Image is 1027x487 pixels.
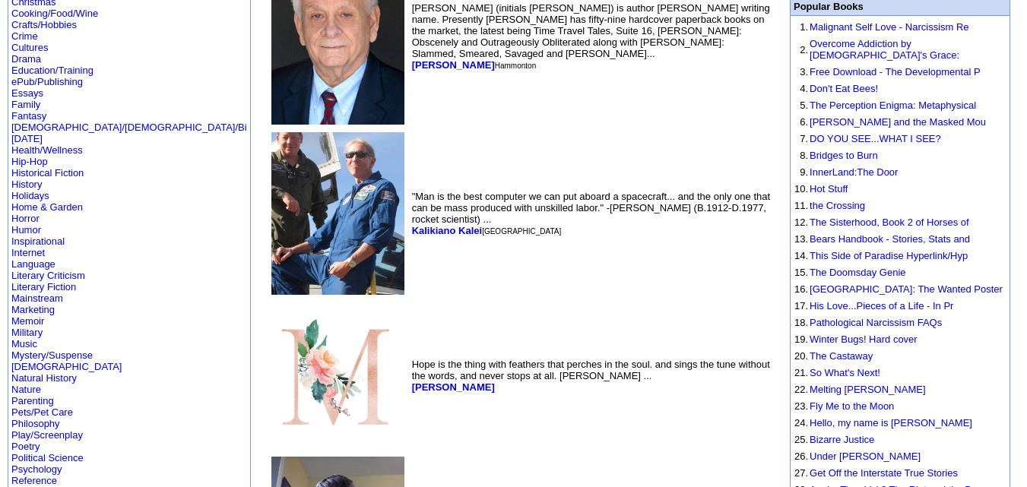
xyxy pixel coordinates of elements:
a: Bears Handbook - Stories, Stats and [810,233,970,245]
font: 22. [794,384,808,395]
a: DO YOU SEE...WHAT I SEE? [810,133,941,144]
font: 13. [794,233,808,245]
a: Hello, my name is [PERSON_NAME] [810,417,972,428]
font: 9. [800,166,808,178]
a: Marketing [11,304,55,315]
a: The Castaway [810,350,873,362]
a: the Crossing [810,200,865,211]
a: Hot Stuff [810,183,848,194]
a: Holidays [11,190,49,201]
a: Inspirational [11,236,65,247]
font: 19. [794,334,808,345]
a: Winter Bugs! Hard cover [810,334,918,345]
font: [PERSON_NAME] (initials [PERSON_NAME]) is author [PERSON_NAME] writing name. Presently [PERSON_NA... [412,2,770,71]
a: Memoir [11,315,44,327]
a: History [11,179,42,190]
a: The Perception Enigma: Metaphysical [810,100,976,111]
font: Popular Books [794,1,864,12]
a: [GEOGRAPHIC_DATA]: The Wanted Poster [810,283,1003,295]
a: Philosophy [11,418,60,429]
a: Parenting [11,395,54,406]
a: Psychology [11,463,62,475]
a: Health/Wellness [11,144,83,156]
a: Reference [11,475,57,486]
a: [DEMOGRAPHIC_DATA] [11,361,122,372]
font: 14. [794,250,808,261]
a: Pathological Narcissism FAQs [810,317,942,328]
font: 2. [800,44,808,55]
img: 77566.jpg [271,132,404,295]
a: Fantasy [11,110,46,122]
a: Home & Garden [11,201,83,213]
font: [GEOGRAPHIC_DATA] [482,227,561,236]
font: 27. [794,467,808,479]
font: 16. [794,283,808,295]
font: 23. [794,400,808,412]
a: So What's Next! [810,367,880,378]
a: Crime [11,30,38,42]
font: 4. [800,83,808,94]
font: Hope is the thing with feathers that perches in the soul. and sings the tune without the words, a... [412,359,770,393]
a: Political Science [11,452,84,463]
a: Music [11,338,37,349]
a: Mystery/Suspense [11,349,93,361]
a: Under [PERSON_NAME] [810,451,921,462]
font: 24. [794,417,808,428]
a: Military [11,327,43,338]
font: 12. [794,217,808,228]
a: [PERSON_NAME] [412,381,495,393]
font: 8. [800,150,808,161]
a: [DEMOGRAPHIC_DATA]/[DEMOGRAPHIC_DATA]/Bi [11,122,247,133]
a: This Side of Paradise Hyperlink/Hyp [810,250,968,261]
font: 18. [794,317,808,328]
a: Kalikiano Kalei [412,225,482,236]
font: 1. [800,21,808,33]
a: Family [11,99,40,110]
font: 26. [794,451,808,462]
a: The Sisterhood, Book 2 of Horses of [810,217,969,228]
a: InnerLand:The Door [810,166,898,178]
font: 20. [794,350,808,362]
font: 3. [800,66,808,77]
a: Overcome Addiction by [DEMOGRAPHIC_DATA]'s Grace: [810,38,959,61]
a: [PERSON_NAME] [412,59,495,71]
a: Literary Criticism [11,270,85,281]
img: 130525.jpeg [271,302,404,449]
a: Historical Fiction [11,167,84,179]
font: "Man is the best computer we can put aboard a spacecraft... and the only one that can be mass pro... [412,191,770,236]
font: 10. [794,183,808,194]
a: Free Download - The Developmental P [810,66,981,77]
font: 21. [794,367,808,378]
a: Humor [11,224,41,236]
a: Get Off the Interstate True Stories [810,467,958,479]
a: Horror [11,213,40,224]
font: 15. [794,267,808,278]
a: Literary Fiction [11,281,76,293]
a: Malignant Self Love - Narcissism Re [810,21,969,33]
a: Mainstream [11,293,63,304]
a: Melting [PERSON_NAME] [810,384,925,395]
a: Natural History [11,372,77,384]
a: Fly Me to the Moon [810,400,894,412]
